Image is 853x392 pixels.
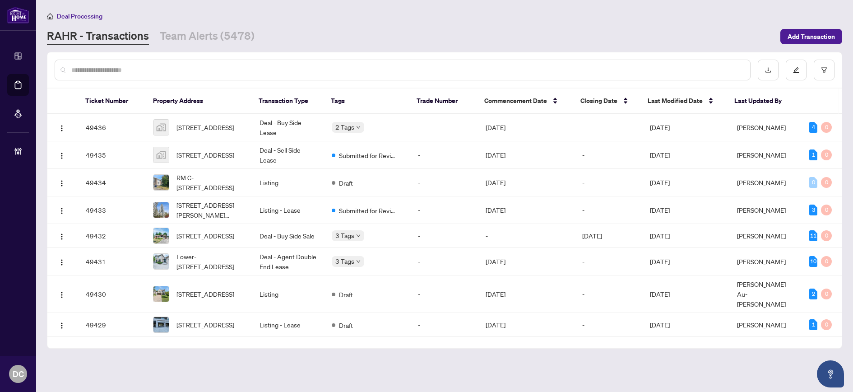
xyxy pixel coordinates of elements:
[58,322,65,329] img: Logo
[575,248,643,275] td: -
[176,341,245,360] span: [STREET_ADDRESS][PERSON_NAME]
[817,360,844,387] button: Open asap
[650,206,670,214] span: [DATE]
[730,337,802,364] td: [PERSON_NAME]
[730,313,802,337] td: [PERSON_NAME]
[55,203,69,217] button: Logo
[575,169,643,196] td: -
[58,125,65,132] img: Logo
[252,141,325,169] td: Deal - Sell Side Lease
[335,256,354,266] span: 3 Tags
[47,28,149,45] a: RAHR - Transactions
[55,254,69,269] button: Logo
[411,337,478,364] td: -
[335,230,354,241] span: 3 Tags
[650,123,670,131] span: [DATE]
[478,313,575,337] td: [DATE]
[251,89,324,114] th: Transaction Type
[575,196,643,224] td: -
[650,321,670,329] span: [DATE]
[809,319,817,330] div: 1
[79,248,146,275] td: 49431
[478,114,575,141] td: [DATE]
[176,320,234,330] span: [STREET_ADDRESS]
[252,337,325,364] td: Listing
[730,275,802,313] td: [PERSON_NAME] Au-[PERSON_NAME]
[411,114,478,141] td: -
[730,224,802,248] td: [PERSON_NAME]
[765,67,771,73] span: download
[79,169,146,196] td: 49434
[650,257,670,266] span: [DATE]
[339,178,353,188] span: Draft
[339,205,398,215] span: Submitted for Review
[58,259,65,266] img: Logo
[478,141,575,169] td: [DATE]
[79,313,146,337] td: 49429
[58,180,65,187] img: Logo
[356,259,361,264] span: down
[788,29,835,44] span: Add Transaction
[411,313,478,337] td: -
[411,196,478,224] td: -
[411,224,478,248] td: -
[252,196,325,224] td: Listing - Lease
[55,175,69,190] button: Logo
[153,254,169,269] img: thumbnail-img
[409,89,477,114] th: Trade Number
[478,337,575,364] td: [DATE]
[478,224,575,248] td: -
[176,150,234,160] span: [STREET_ADDRESS]
[575,141,643,169] td: -
[153,228,169,243] img: thumbnail-img
[727,89,799,114] th: Last Updated By
[58,233,65,240] img: Logo
[640,89,727,114] th: Last Modified Date
[484,96,547,106] span: Commencement Date
[809,205,817,215] div: 3
[356,233,361,238] span: down
[575,337,643,364] td: -
[153,147,169,163] img: thumbnail-img
[176,289,234,299] span: [STREET_ADDRESS]
[339,150,398,160] span: Submitted for Review
[252,224,325,248] td: Deal - Buy Side Sale
[252,313,325,337] td: Listing - Lease
[821,205,832,215] div: 0
[758,60,779,80] button: download
[814,60,834,80] button: filter
[252,275,325,313] td: Listing
[575,313,643,337] td: -
[79,337,146,364] td: 49428
[411,248,478,275] td: -
[821,177,832,188] div: 0
[478,169,575,196] td: [DATE]
[793,67,799,73] span: edit
[58,152,65,159] img: Logo
[411,169,478,196] td: -
[809,289,817,299] div: 2
[79,141,146,169] td: 49435
[809,256,817,267] div: 10
[7,7,29,23] img: logo
[648,96,703,106] span: Last Modified Date
[650,232,670,240] span: [DATE]
[252,114,325,141] td: Deal - Buy Side Lease
[478,275,575,313] td: [DATE]
[55,120,69,135] button: Logo
[335,122,354,132] span: 2 Tags
[477,89,573,114] th: Commencement Date
[339,289,353,299] span: Draft
[153,202,169,218] img: thumbnail-img
[478,248,575,275] td: [DATE]
[13,368,24,380] span: DC
[411,141,478,169] td: -
[176,252,245,271] span: Lower-[STREET_ADDRESS]
[55,148,69,162] button: Logo
[780,29,842,44] button: Add Transaction
[821,122,832,133] div: 0
[730,196,802,224] td: [PERSON_NAME]
[57,12,102,20] span: Deal Processing
[575,224,643,248] td: [DATE]
[79,224,146,248] td: 49432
